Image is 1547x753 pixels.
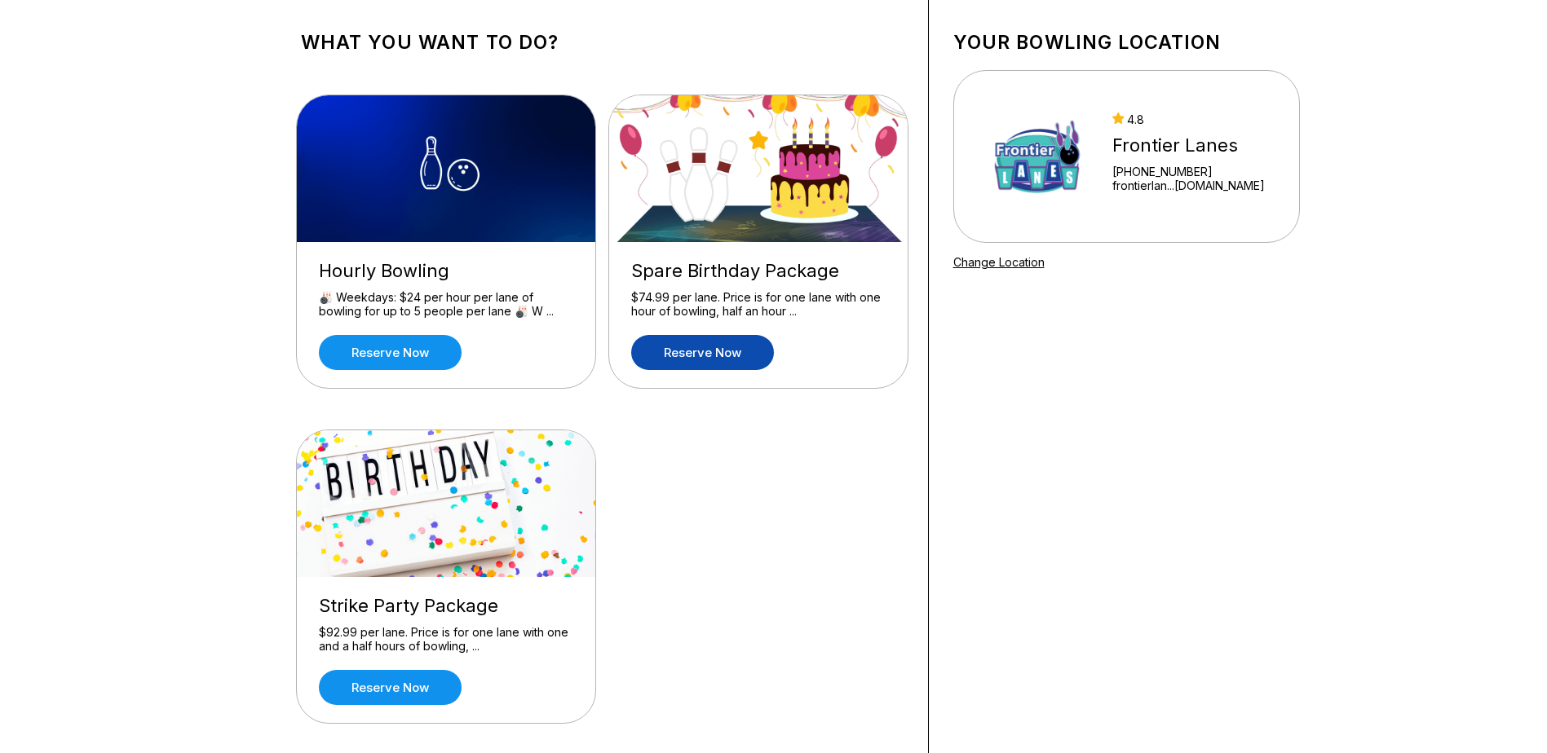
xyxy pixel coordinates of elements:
div: Frontier Lanes [1112,134,1265,156]
img: Hourly Bowling [297,95,597,242]
img: Spare Birthday Package [609,95,909,242]
a: Reserve now [319,670,462,705]
img: Frontier Lanes [975,95,1098,218]
a: frontierlan...[DOMAIN_NAME] [1112,178,1265,192]
div: Strike Party Package [319,595,573,617]
a: Reserve now [319,335,462,370]
div: $92.99 per lane. Price is for one lane with one and a half hours of bowling, ... [319,625,573,654]
h1: Your bowling location [953,31,1300,54]
a: Change Location [953,255,1045,269]
div: [PHONE_NUMBER] [1112,165,1265,178]
div: $74.99 per lane. Price is for one lane with one hour of bowling, half an hour ... [631,290,886,319]
img: Strike Party Package [297,430,597,577]
h1: What you want to do? [301,31,904,54]
div: Hourly Bowling [319,260,573,282]
a: Reserve now [631,335,774,370]
div: 4.8 [1112,112,1265,126]
div: Spare Birthday Package [631,260,886,282]
div: 🎳 Weekdays: $24 per hour per lane of bowling for up to 5 people per lane 🎳 W ... [319,290,573,319]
